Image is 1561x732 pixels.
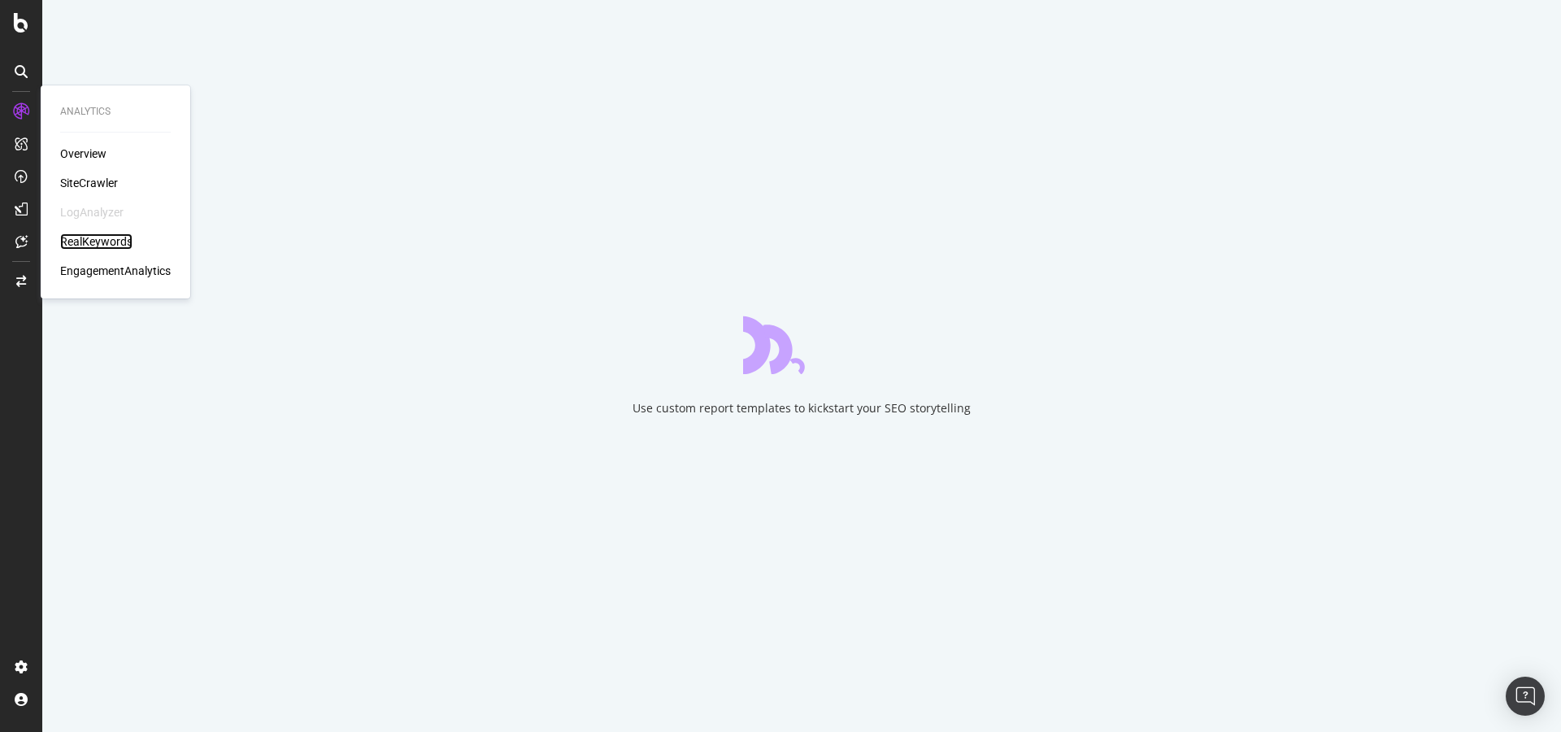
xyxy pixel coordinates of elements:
a: EngagementAnalytics [60,263,171,279]
div: Use custom report templates to kickstart your SEO storytelling [633,400,971,416]
div: Open Intercom Messenger [1506,677,1545,716]
a: Overview [60,146,107,162]
a: SiteCrawler [60,175,118,191]
div: LogAnalyzer [60,204,124,220]
div: animation [743,316,860,374]
div: Analytics [60,105,171,119]
a: RealKeywords [60,233,133,250]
